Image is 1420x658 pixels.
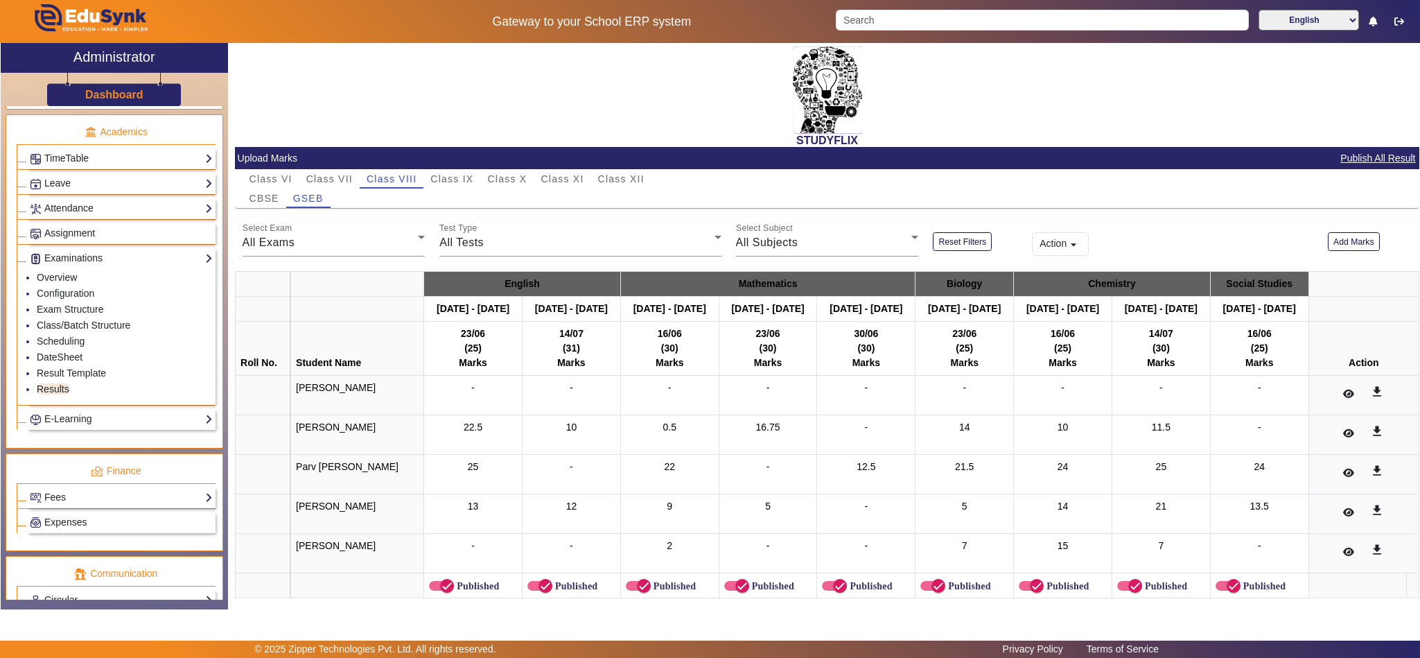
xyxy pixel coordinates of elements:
[766,382,770,393] span: -
[464,422,482,433] span: 22.5
[1058,461,1069,472] span: 24
[44,227,95,239] span: Assignment
[1210,272,1308,297] th: Social Studies
[566,501,577,512] span: 12
[570,382,573,393] span: -
[17,464,216,478] p: Finance
[865,540,868,551] span: -
[626,356,714,370] div: Marks
[668,382,672,393] span: -
[37,352,82,363] a: DateSheet
[1216,356,1304,370] div: Marks
[487,174,527,184] span: Class X
[719,297,817,322] th: [DATE] - [DATE]
[996,640,1070,658] a: Privacy Policy
[857,461,875,472] span: 12.5
[1210,322,1308,376] th: 16/06
[306,174,353,184] span: Class VII
[523,322,621,376] th: 14/07
[468,501,479,512] span: 13
[766,540,770,551] span: -
[1019,341,1107,356] div: (25)
[955,461,974,472] span: 21.5
[424,272,621,297] th: English
[664,461,675,472] span: 22
[1058,540,1069,551] span: 15
[30,517,41,528] img: Payroll.png
[424,322,523,376] th: 23/06
[847,580,892,592] label: Published
[736,224,793,233] mat-label: Select Subject
[37,383,69,395] a: Results
[1250,501,1269,512] span: 13.5
[765,501,771,512] span: 5
[963,382,966,393] span: -
[249,174,292,184] span: Class VI
[523,297,621,322] th: [DATE] - [DATE]
[1014,272,1211,297] th: Chemistry
[1117,356,1205,370] div: Marks
[30,225,213,241] a: Assignment
[1014,322,1112,376] th: 16/06
[85,87,144,102] a: Dashboard
[37,336,85,347] a: Scheduling
[959,422,970,433] span: 14
[471,382,475,393] span: -
[756,422,780,433] span: 16.75
[620,322,719,376] th: 16/06
[620,272,915,297] th: Mathematics
[822,341,910,356] div: (30)
[85,88,143,101] h3: Dashboard
[291,534,424,573] td: [PERSON_NAME]
[1156,501,1167,512] span: 21
[243,236,295,248] span: All Exams
[1258,422,1261,433] span: -
[1216,341,1304,356] div: (25)
[37,304,103,315] a: Exam Structure
[468,461,479,472] span: 25
[1019,356,1107,370] div: Marks
[73,49,155,65] h2: Administrator
[1080,640,1166,658] a: Terms of Service
[236,322,291,376] th: Roll No.
[1370,424,1384,438] mat-icon: get_app
[1,43,228,73] a: Administrator
[91,465,103,478] img: finance.png
[793,46,862,134] img: 2da83ddf-6089-4dce-a9e2-416746467bdd
[439,236,484,248] span: All Tests
[1058,501,1069,512] span: 14
[439,224,477,233] mat-label: Test Type
[1061,382,1064,393] span: -
[1156,461,1167,472] span: 25
[620,297,719,322] th: [DATE] - [DATE]
[736,236,798,248] span: All Subjects
[1142,580,1187,592] label: Published
[915,272,1014,297] th: Biology
[291,415,424,455] td: [PERSON_NAME]
[291,322,424,376] th: Student Name
[291,455,424,494] td: Parv [PERSON_NAME]
[291,376,424,415] td: [PERSON_NAME]
[429,356,517,370] div: Marks
[44,517,87,528] span: Expenses
[724,356,812,370] div: Marks
[865,501,868,512] span: -
[1032,232,1089,256] button: Action
[243,224,292,233] mat-label: Select Exam
[1067,238,1080,252] mat-icon: arrow_drop_down
[37,320,130,331] a: Class/Batch Structure
[249,193,279,203] span: CBSE
[37,288,94,299] a: Configuration
[527,356,615,370] div: Marks
[430,174,473,184] span: Class IX
[933,232,992,251] button: Reset Filters
[719,322,817,376] th: 23/06
[293,193,324,203] span: GSEB
[962,501,967,512] span: 5
[424,297,523,322] th: [DATE] - [DATE]
[817,322,915,376] th: 30/06
[1117,341,1205,356] div: (30)
[1328,232,1380,251] button: Add Marks
[37,272,77,283] a: Overview
[1112,322,1210,376] th: 14/07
